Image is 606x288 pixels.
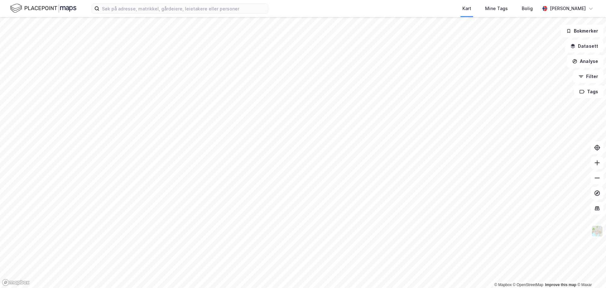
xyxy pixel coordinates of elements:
[574,258,606,288] div: Kontrollprogram for chat
[574,258,606,288] iframe: Chat Widget
[462,5,471,12] div: Kart
[561,25,603,37] button: Bokmerker
[485,5,508,12] div: Mine Tags
[10,3,76,14] img: logo.f888ab2527a4732fd821a326f86c7f29.svg
[550,5,586,12] div: [PERSON_NAME]
[99,4,268,13] input: Søk på adresse, matrikkel, gårdeiere, leietakere eller personer
[591,225,603,237] img: Z
[567,55,603,68] button: Analyse
[565,40,603,52] button: Datasett
[522,5,533,12] div: Bolig
[494,283,512,287] a: Mapbox
[513,283,544,287] a: OpenStreetMap
[545,283,576,287] a: Improve this map
[2,279,30,286] a: Mapbox homepage
[573,70,603,83] button: Filter
[574,85,603,98] button: Tags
